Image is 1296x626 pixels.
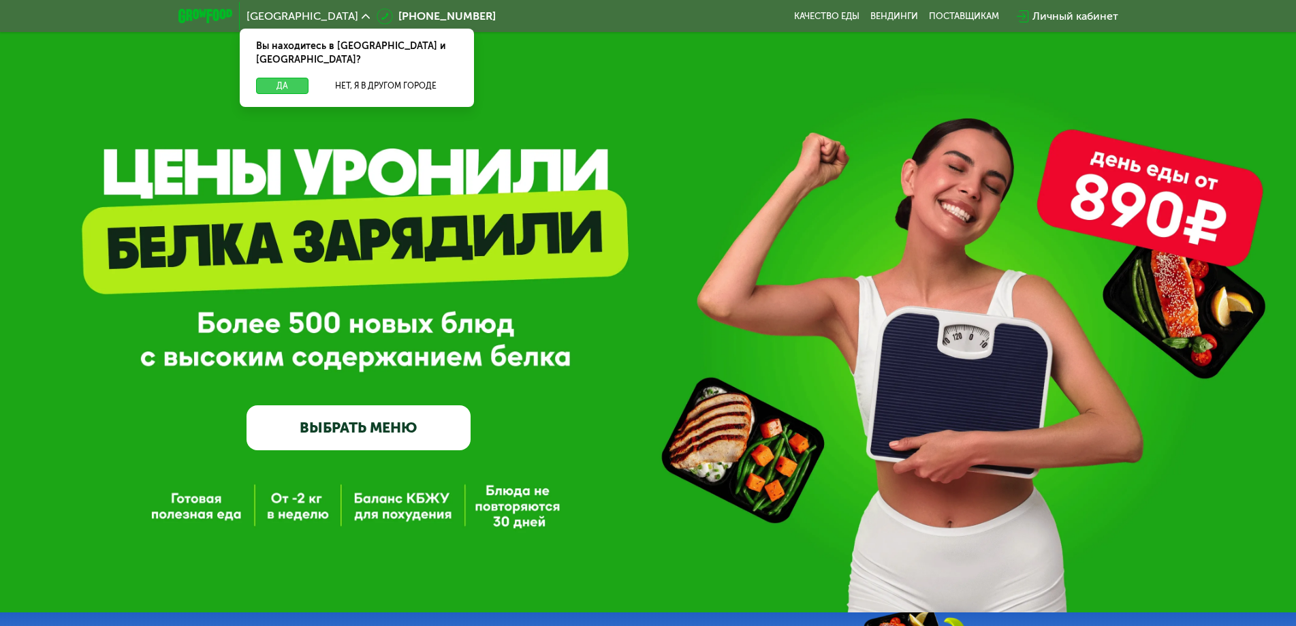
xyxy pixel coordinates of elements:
[314,78,458,94] button: Нет, я в другом городе
[247,405,471,450] a: ВЫБРАТЬ МЕНЮ
[929,11,999,22] div: поставщикам
[247,11,358,22] span: [GEOGRAPHIC_DATA]
[240,29,474,78] div: Вы находитесь в [GEOGRAPHIC_DATA] и [GEOGRAPHIC_DATA]?
[870,11,918,22] a: Вендинги
[794,11,859,22] a: Качество еды
[256,78,309,94] button: Да
[1032,8,1118,25] div: Личный кабинет
[377,8,496,25] a: [PHONE_NUMBER]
